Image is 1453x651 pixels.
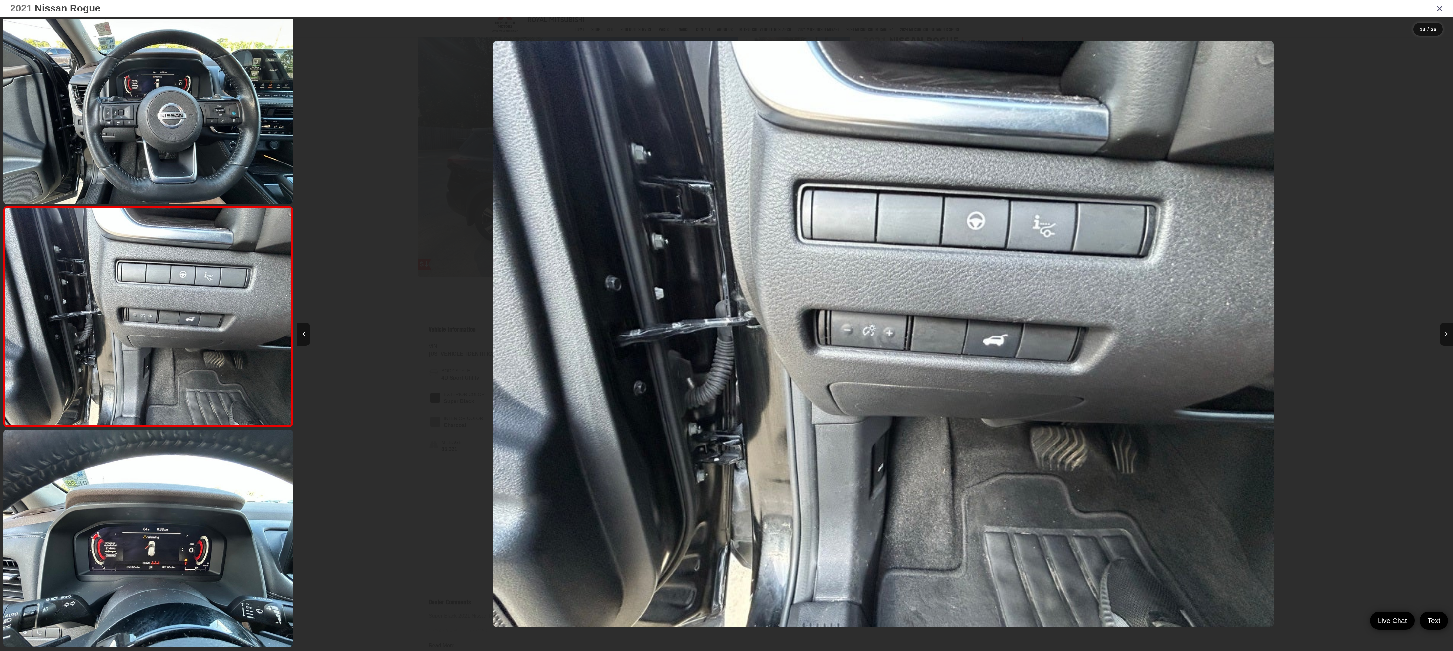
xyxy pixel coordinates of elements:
span: 2021 [10,3,32,13]
button: Next image [1440,323,1453,346]
span: 13 [1420,26,1425,32]
button: Previous image [297,323,310,346]
span: Live Chat [1375,616,1410,625]
a: Live Chat [1370,612,1415,630]
span: 36 [1431,26,1436,32]
img: 2021 Nissan Rogue Platinum [2,207,294,426]
span: Text [1424,616,1443,625]
img: 2021 Nissan Rogue Platinum [493,41,1274,627]
i: Close gallery [1436,4,1443,12]
span: / [1427,27,1429,32]
span: Nissan Rogue [35,3,100,13]
img: 2021 Nissan Rogue Platinum [0,427,296,649]
a: Text [1420,612,1448,630]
